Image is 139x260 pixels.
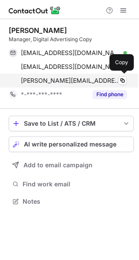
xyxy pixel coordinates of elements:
img: ContactOut v5.3.10 [9,5,61,16]
button: Add to email campaign [9,157,134,173]
div: [PERSON_NAME] [9,26,67,35]
button: save-profile-one-click [9,116,134,131]
span: [PERSON_NAME][EMAIL_ADDRESS][DOMAIN_NAME] [21,77,120,84]
div: Manager, Digital Advertising Copy [9,36,134,43]
button: AI write personalized message [9,136,134,152]
span: [EMAIL_ADDRESS][DOMAIN_NAME] [21,63,120,71]
button: Notes [9,195,134,208]
button: Reveal Button [93,90,127,99]
span: Find work email [23,180,130,188]
span: AI write personalized message [24,141,116,148]
span: Add to email campaign [23,162,93,169]
span: Notes [23,198,130,205]
span: [EMAIL_ADDRESS][DOMAIN_NAME] [21,49,120,57]
div: Save to List / ATS / CRM [24,120,119,127]
button: Find work email [9,178,134,190]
